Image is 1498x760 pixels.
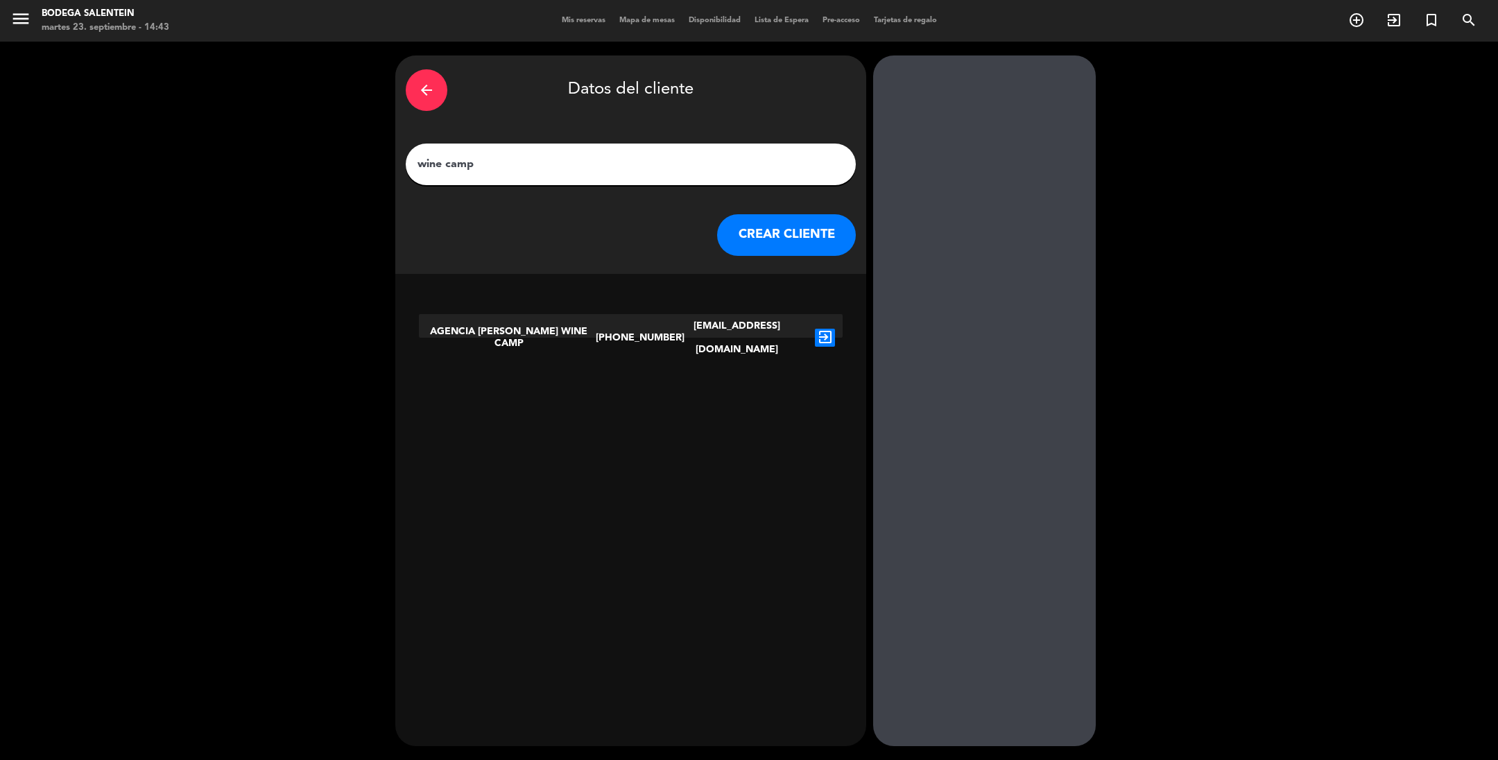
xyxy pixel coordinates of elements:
span: Mapa de mesas [612,17,682,24]
span: Tarjetas de regalo [867,17,944,24]
i: exit_to_app [1386,12,1402,28]
button: CREAR CLIENTE [717,214,856,256]
div: [PHONE_NUMBER] [596,314,666,361]
div: AGENCIA [PERSON_NAME] WINE CAMP [419,314,596,361]
div: [EMAIL_ADDRESS][DOMAIN_NAME] [666,314,807,361]
i: turned_in_not [1423,12,1440,28]
i: search [1461,12,1477,28]
span: Mis reservas [555,17,612,24]
button: menu [10,8,31,34]
i: add_circle_outline [1348,12,1365,28]
span: Lista de Espera [748,17,816,24]
div: martes 23. septiembre - 14:43 [42,21,169,35]
i: menu [10,8,31,29]
div: Bodega Salentein [42,7,169,21]
i: arrow_back [418,82,435,98]
div: Datos del cliente [406,66,856,114]
i: exit_to_app [815,329,835,347]
input: Escriba nombre, correo electrónico o número de teléfono... [416,155,845,174]
span: Disponibilidad [682,17,748,24]
span: Pre-acceso [816,17,867,24]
